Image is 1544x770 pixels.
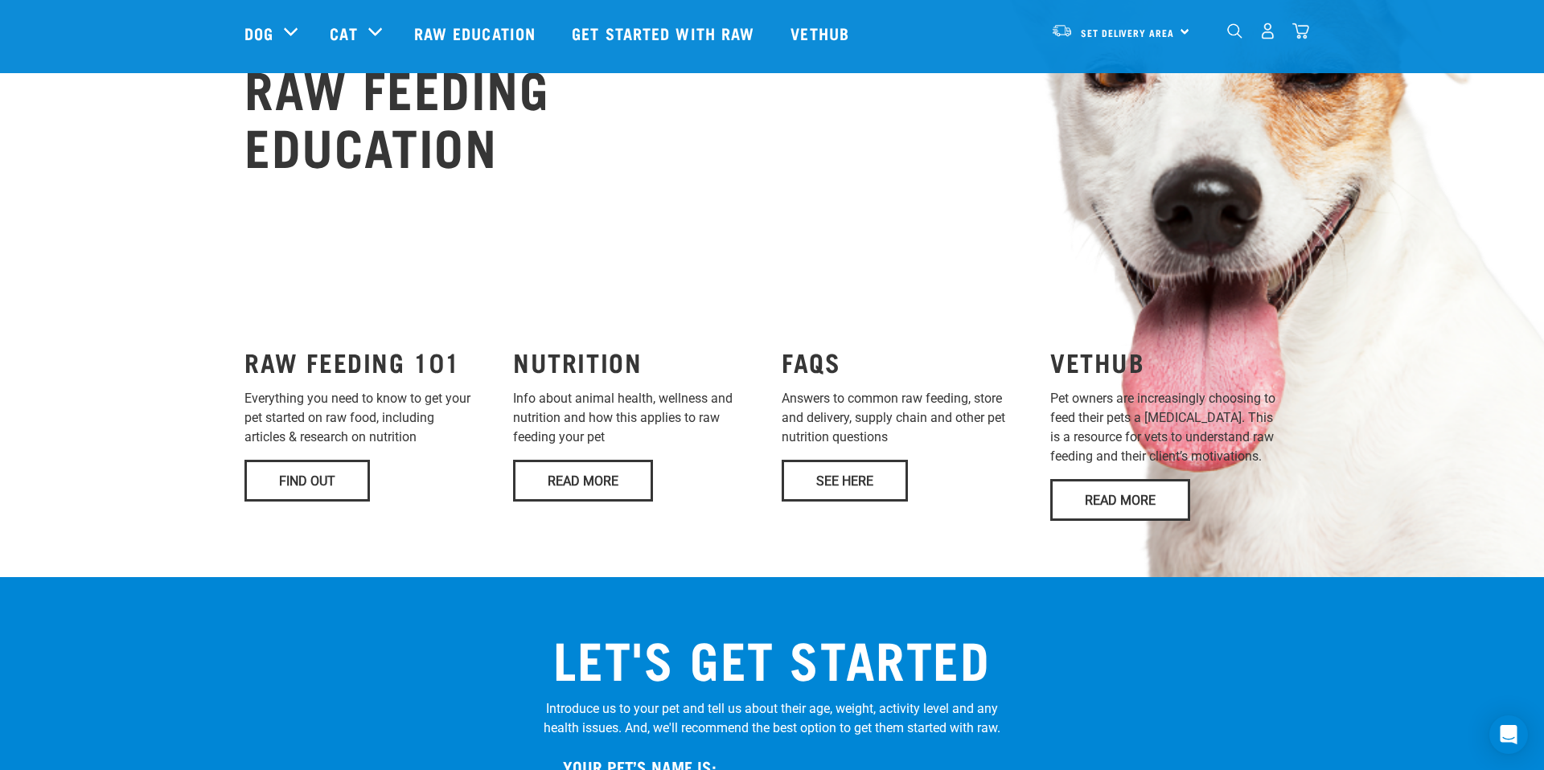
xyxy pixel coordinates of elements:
[782,347,1031,376] h3: FAQS
[782,389,1031,447] p: Answers to common raw feeding, store and delivery, supply chain and other pet nutrition questions
[513,460,653,502] a: Read More
[1292,23,1309,39] img: home-icon@2x.png
[244,21,273,45] a: Dog
[1489,715,1528,754] div: Open Intercom Messenger
[1051,23,1073,38] img: van-moving.png
[1259,23,1276,39] img: user.png
[513,389,762,447] p: Info about animal health, wellness and nutrition and how this applies to raw feeding your pet
[556,1,774,65] a: Get started with Raw
[244,389,494,447] p: Everything you need to know to get your pet started on raw food, including articles & research on...
[330,21,357,45] a: Cat
[1081,30,1174,35] span: Set Delivery Area
[1050,389,1300,466] p: Pet owners are increasingly choosing to feed their pets a [MEDICAL_DATA]. This is a resource for ...
[544,699,1000,738] p: Introduce us to your pet and tell us about their age, weight, activity level and any health issue...
[1227,23,1242,39] img: home-icon-1@2x.png
[544,629,1000,686] h2: LET'S GET STARTED
[398,1,556,65] a: Raw Education
[1050,347,1300,376] h3: VETHUB
[244,347,494,376] h3: RAW FEEDING 101
[244,58,550,174] h2: RAW FEEDING EDUCATION
[244,460,370,502] a: Find Out
[782,460,908,502] a: See Here
[774,1,869,65] a: Vethub
[513,347,762,376] h3: NUTRITION
[1050,479,1190,521] a: Read More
